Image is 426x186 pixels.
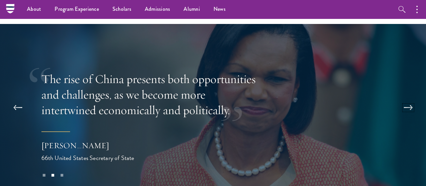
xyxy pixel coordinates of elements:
div: 66th United States Secretary of State [41,153,176,163]
button: 1 of 3 [39,171,48,180]
button: 2 of 3 [48,171,57,180]
p: The rise of China presents both opportunities and challenges, as we become more intertwined econo... [41,71,260,118]
div: [PERSON_NAME] [41,140,176,151]
button: 3 of 3 [57,171,66,180]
